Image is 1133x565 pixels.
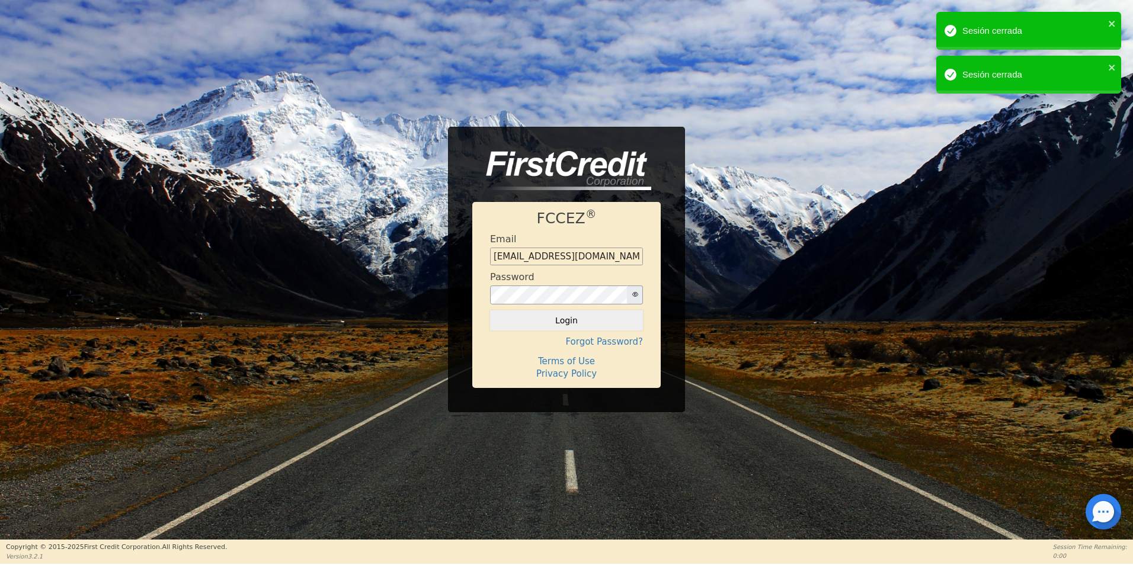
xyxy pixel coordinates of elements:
sup: ® [585,208,597,220]
span: All Rights Reserved. [162,543,227,551]
img: logo-CMu_cnol.png [472,151,651,190]
button: Login [490,310,643,330]
h4: Password [490,271,535,282]
button: close [1108,60,1116,74]
input: Enter email [490,248,643,265]
p: Copyright © 2015- 2025 First Credit Corporation. [6,542,227,553]
p: Session Time Remaining: [1053,542,1127,551]
h4: Email [490,233,516,245]
input: password [490,285,628,304]
h4: Forgot Password? [490,336,643,347]
h4: Terms of Use [490,356,643,367]
h1: FCCEZ [490,210,643,227]
h4: Privacy Policy [490,368,643,379]
p: 0:00 [1053,551,1127,560]
button: close [1108,17,1116,30]
p: Version 3.2.1 [6,552,227,561]
div: Sesión cerrada [962,68,1105,82]
div: Sesión cerrada [962,24,1105,38]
